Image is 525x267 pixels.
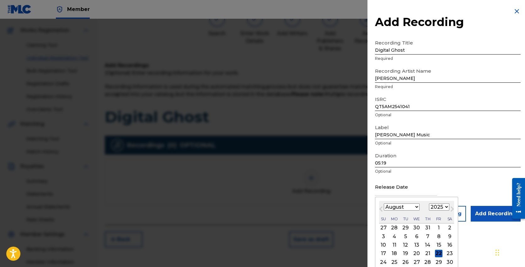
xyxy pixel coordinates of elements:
div: Friday [435,215,442,223]
div: Saturday [446,215,453,223]
div: Choose Friday, August 15th, 2025 [435,241,442,249]
div: Sunday [380,215,387,223]
div: Choose Tuesday, August 12th, 2025 [402,241,409,249]
div: Tuesday [402,215,409,223]
div: Choose Saturday, August 9th, 2025 [446,233,453,240]
div: Choose Friday, August 22nd, 2025 [435,250,442,257]
p: Required [375,84,521,90]
div: Choose Wednesday, July 30th, 2025 [413,224,421,232]
div: Choose Sunday, August 10th, 2025 [380,241,387,249]
iframe: Resource Center [507,173,525,223]
img: Top Rightsholder [56,6,63,13]
div: Choose Wednesday, August 20th, 2025 [413,250,421,257]
div: Choose Sunday, August 3rd, 2025 [380,233,387,240]
div: Choose Monday, August 4th, 2025 [391,233,398,240]
div: Choose Saturday, August 16th, 2025 [446,241,453,249]
div: Choose Sunday, August 17th, 2025 [380,250,387,257]
p: Required [375,56,521,61]
div: Choose Saturday, August 23rd, 2025 [446,250,453,257]
p: Optional [375,112,521,118]
div: Choose Tuesday, August 26th, 2025 [402,258,409,266]
p: Optional [375,169,521,174]
div: Wednesday [413,215,421,223]
button: Next Month [447,205,457,215]
div: Choose Thursday, August 28th, 2025 [424,258,431,266]
div: Choose Thursday, July 31st, 2025 [424,224,431,232]
div: Choose Wednesday, August 27th, 2025 [413,258,421,266]
div: Choose Wednesday, August 6th, 2025 [413,233,421,240]
div: Choose Friday, August 29th, 2025 [435,258,442,266]
p: Optional [375,140,521,146]
div: Choose Tuesday, August 19th, 2025 [402,250,409,257]
div: Choose Sunday, August 24th, 2025 [380,258,387,266]
div: Thursday [424,215,431,223]
div: Choose Saturday, August 30th, 2025 [446,258,453,266]
div: Choose Friday, August 8th, 2025 [435,233,442,240]
div: Choose Thursday, August 7th, 2025 [424,233,431,240]
div: Monday [391,215,398,223]
div: Choose Monday, July 28th, 2025 [391,224,398,232]
h2: Add Recording [375,15,521,29]
button: Previous Month [376,205,386,215]
div: Choose Wednesday, August 13th, 2025 [413,241,421,249]
iframe: Chat Widget [494,237,525,267]
div: Choose Saturday, August 2nd, 2025 [446,224,453,232]
div: Choose Sunday, July 27th, 2025 [380,224,387,232]
div: Choose Tuesday, July 29th, 2025 [402,224,409,232]
div: Choose Thursday, August 14th, 2025 [424,241,431,249]
div: Choose Monday, August 18th, 2025 [391,250,398,257]
div: Choose Monday, August 25th, 2025 [391,258,398,266]
div: Drag [496,243,499,262]
div: Choose Monday, August 11th, 2025 [391,241,398,249]
span: Member [67,6,90,13]
img: MLC Logo [8,5,32,14]
div: Choose Friday, August 1st, 2025 [435,224,442,232]
div: Choose Tuesday, August 5th, 2025 [402,233,409,240]
div: Choose Thursday, August 21st, 2025 [424,250,431,257]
